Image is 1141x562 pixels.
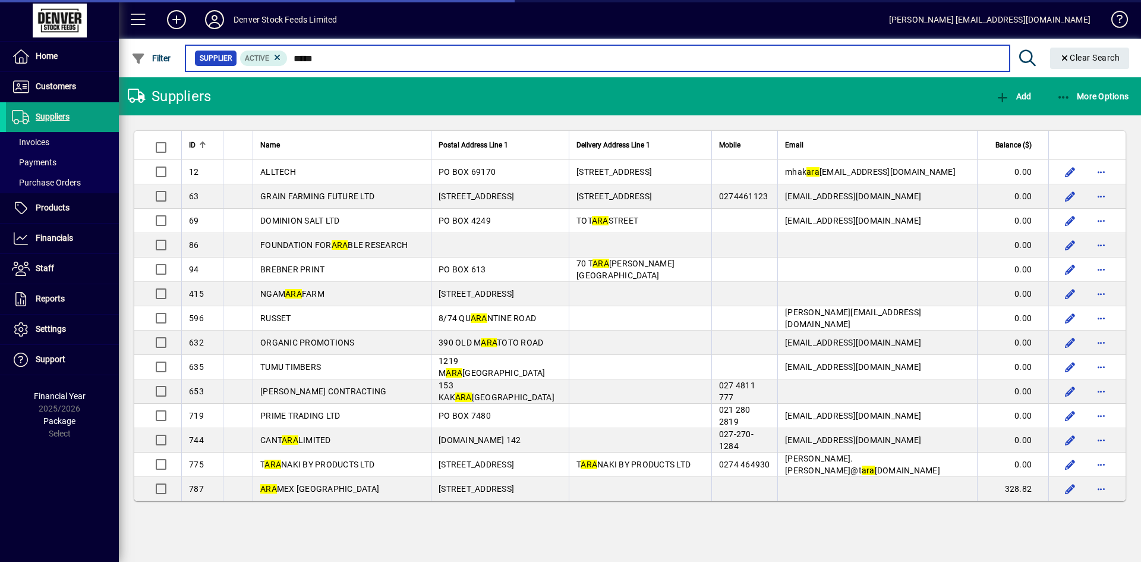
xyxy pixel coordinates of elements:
[576,216,638,225] span: TOT STREET
[1092,309,1111,328] button: More options
[862,466,875,475] em: ara
[1061,284,1080,303] button: Edit
[1061,382,1080,401] button: Edit
[36,294,65,303] span: Reports
[200,52,232,64] span: Supplier
[977,233,1048,258] td: 0.00
[576,460,691,469] span: T NAKI BY PRODUCTS LTD
[785,435,921,445] span: [EMAIL_ADDRESS][DOMAIN_NAME]
[806,167,819,177] em: ara
[439,338,543,347] span: 390 OLD M TOTO ROAD
[1092,382,1111,401] button: More options
[189,167,199,177] span: 12
[439,265,486,274] span: PO BOX 613
[439,289,514,299] span: [STREET_ADDRESS]
[439,484,514,494] span: [STREET_ADDRESS]
[131,54,171,63] span: Filter
[189,265,199,274] span: 94
[576,139,650,152] span: Delivery Address Line 1
[439,435,521,445] span: [DOMAIN_NAME] 142
[189,216,199,225] span: 69
[889,10,1090,29] div: [PERSON_NAME] [EMAIL_ADDRESS][DOMAIN_NAME]
[189,435,204,445] span: 744
[6,72,119,102] a: Customers
[1061,260,1080,279] button: Edit
[189,240,199,250] span: 86
[1061,162,1080,181] button: Edit
[977,453,1048,477] td: 0.00
[439,381,554,402] span: 153 KAK [GEOGRAPHIC_DATA]
[977,282,1048,306] td: 0.00
[157,9,196,30] button: Add
[1092,406,1111,425] button: More options
[189,411,204,420] span: 719
[189,139,216,152] div: ID
[189,289,204,299] span: 415
[1092,187,1111,206] button: More options
[1061,333,1080,352] button: Edit
[977,209,1048,233] td: 0.00
[576,259,674,280] span: 70 T [PERSON_NAME][GEOGRAPHIC_DATA]
[719,429,754,451] span: 027-270-1284
[260,435,331,445] span: CANT LIMITED
[977,355,1048,379] td: 0.00
[6,193,119,223] a: Products
[785,191,921,201] span: [EMAIL_ADDRESS][DOMAIN_NAME]
[719,405,751,426] span: 021 280 2819
[719,381,755,402] span: 027 4811 777
[439,139,508,152] span: Postal Address Line 1
[439,216,491,225] span: PO BOX 4249
[1054,86,1132,107] button: More Options
[332,240,348,250] em: ARA
[189,460,204,469] span: 775
[6,284,119,314] a: Reports
[995,139,1032,152] span: Balance ($)
[576,167,652,177] span: [STREET_ADDRESS]
[1092,333,1111,352] button: More options
[240,51,288,66] mat-chip: Activation Status: Active
[977,404,1048,428] td: 0.00
[264,460,281,469] em: ARA
[12,178,81,187] span: Purchase Orders
[592,216,609,225] em: ARA
[1092,455,1111,474] button: More options
[12,137,49,147] span: Invoices
[189,387,204,396] span: 653
[36,354,65,364] span: Support
[6,42,119,71] a: Home
[471,313,487,323] em: ARA
[455,393,472,402] em: ARA
[785,139,803,152] span: Email
[1092,236,1111,255] button: More options
[1061,211,1080,230] button: Edit
[995,92,1031,101] span: Add
[439,460,514,469] span: [STREET_ADDRESS]
[785,362,921,372] span: [EMAIL_ADDRESS][DOMAIN_NAME]
[36,203,70,212] span: Products
[285,289,302,299] em: ARA
[1050,48,1130,69] button: Clear
[977,306,1048,331] td: 0.00
[481,338,497,347] em: ARA
[6,132,119,152] a: Invoices
[189,313,204,323] span: 596
[189,139,196,152] span: ID
[6,345,119,375] a: Support
[1061,479,1080,498] button: Edit
[785,216,921,225] span: [EMAIL_ADDRESS][DOMAIN_NAME]
[439,356,545,378] span: 1219 M [GEOGRAPHIC_DATA]
[439,313,536,323] span: 8/74 QU NTINE ROAD
[719,139,770,152] div: Mobile
[234,10,338,29] div: Denver Stock Feeds Limited
[1061,406,1080,425] button: Edit
[1060,53,1120,62] span: Clear Search
[189,338,204,347] span: 632
[719,191,768,201] span: 0274461123
[6,172,119,193] a: Purchase Orders
[977,184,1048,209] td: 0.00
[260,167,296,177] span: ALLTECH
[189,191,199,201] span: 63
[128,87,211,106] div: Suppliers
[977,379,1048,404] td: 0.00
[977,477,1048,501] td: 328.82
